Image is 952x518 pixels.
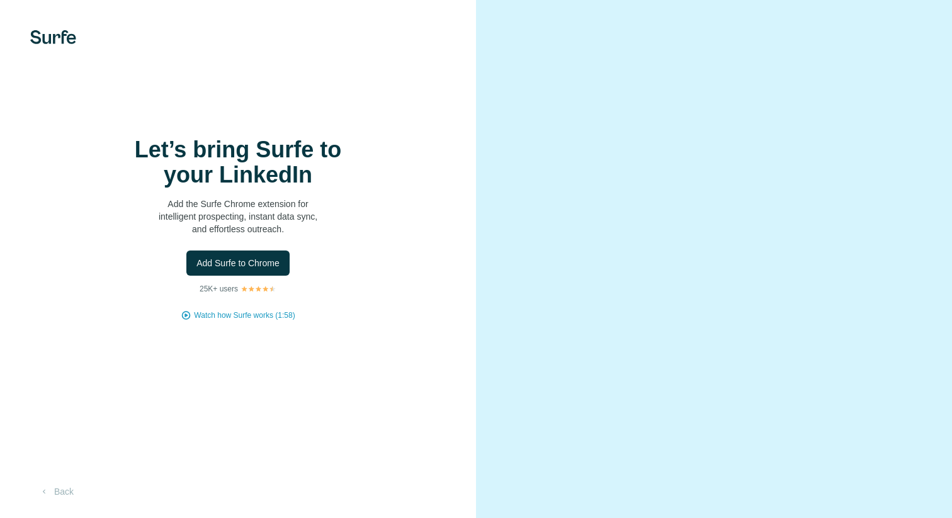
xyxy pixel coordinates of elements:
p: 25K+ users [200,283,238,295]
img: Rating Stars [241,285,276,293]
button: Back [30,480,82,503]
button: Add Surfe to Chrome [186,251,290,276]
h1: Let’s bring Surfe to your LinkedIn [112,137,364,188]
span: Add Surfe to Chrome [196,257,280,269]
button: Watch how Surfe works (1:58) [194,310,295,321]
p: Add the Surfe Chrome extension for intelligent prospecting, instant data sync, and effortless out... [112,198,364,235]
img: Surfe's logo [30,30,76,44]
